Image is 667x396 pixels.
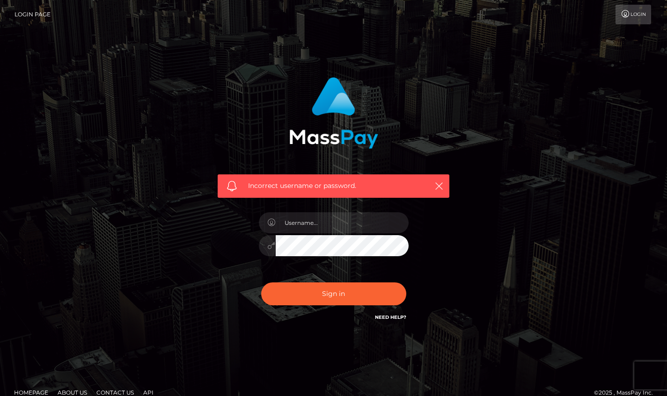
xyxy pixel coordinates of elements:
img: MassPay Login [289,77,378,149]
a: Login [616,5,651,24]
button: Sign in [261,282,406,305]
span: Incorrect username or password. [248,181,419,191]
a: Need Help? [375,314,406,320]
input: Username... [276,212,409,233]
a: Login Page [15,5,51,24]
